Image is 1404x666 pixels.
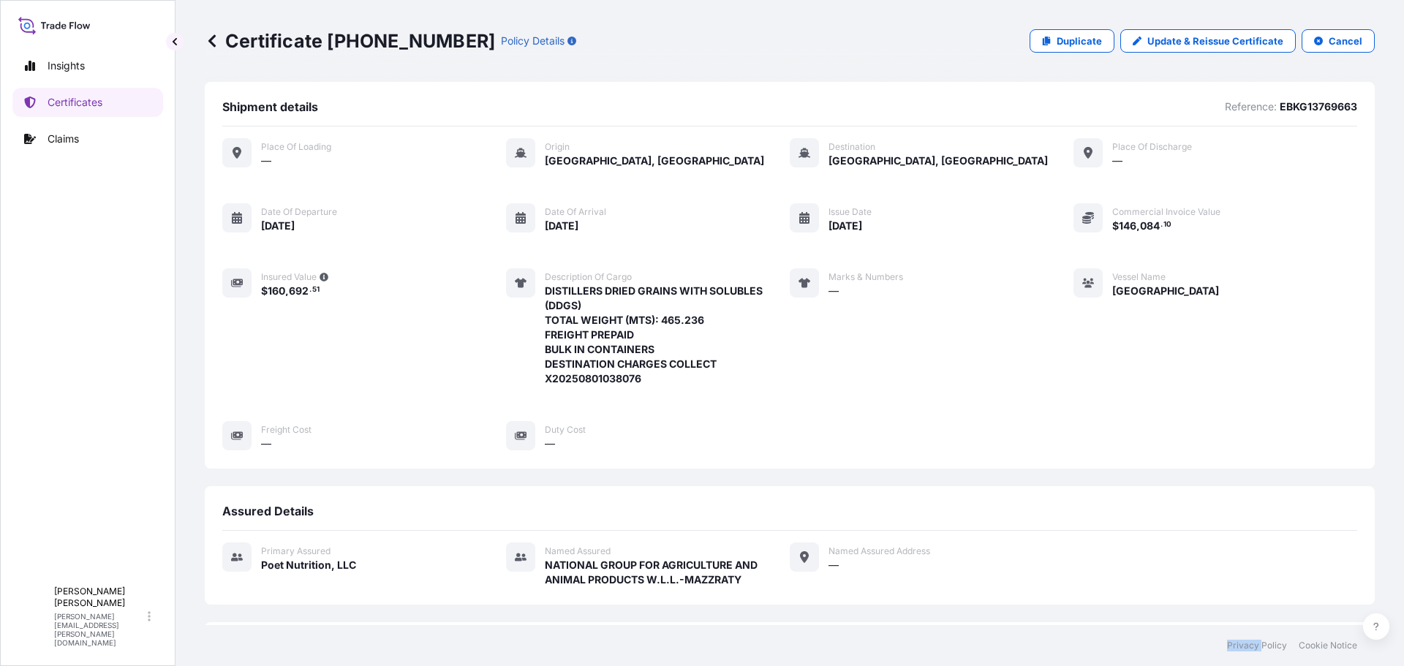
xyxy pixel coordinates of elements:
span: , [285,286,289,296]
span: Date of departure [261,206,337,218]
span: Date of arrival [545,206,606,218]
span: [DATE] [261,219,295,233]
span: 160 [268,286,285,296]
span: 146 [1119,221,1136,231]
span: B [29,609,38,624]
a: Claims [12,124,163,154]
p: Certificate [PHONE_NUMBER] [205,29,495,53]
span: Destination [829,141,875,153]
p: [PERSON_NAME] [PERSON_NAME] [54,586,145,609]
span: Named Assured Address [829,545,930,557]
span: [DATE] [829,219,862,233]
p: Insights [48,58,85,73]
p: EBKG13769663 [1280,99,1357,114]
span: Poet Nutrition, LLC [261,558,356,572]
p: [PERSON_NAME][EMAIL_ADDRESS][PERSON_NAME][DOMAIN_NAME] [54,612,145,647]
button: Cancel [1302,29,1375,53]
p: Certificates [48,95,102,110]
span: Named Assured [545,545,611,557]
span: Origin [545,141,570,153]
span: [GEOGRAPHIC_DATA], [GEOGRAPHIC_DATA] [829,154,1048,168]
span: , [1136,221,1140,231]
span: Issue Date [829,206,872,218]
span: Place of Loading [261,141,331,153]
span: [GEOGRAPHIC_DATA] [1112,284,1219,298]
span: Shipment details [222,99,318,114]
span: — [261,436,271,451]
span: . [309,287,312,292]
p: Update & Reissue Certificate [1147,34,1283,48]
span: — [545,436,555,451]
span: . [1160,222,1163,227]
span: Assured Details [222,504,314,518]
span: Description of cargo [545,271,632,283]
span: 084 [1140,221,1160,231]
a: Cookie Notice [1299,640,1357,651]
a: Privacy Policy [1227,640,1287,651]
span: Marks & Numbers [829,271,903,283]
span: 10 [1163,222,1171,227]
span: 692 [289,286,309,296]
span: Primary assured [261,545,331,557]
span: — [829,558,839,572]
p: Claims [48,132,79,146]
span: DISTILLERS DRIED GRAINS WITH SOLUBLES (DDGS) TOTAL WEIGHT (MTS): 465.236 FREIGHT PREPAID BULK IN ... [545,284,790,386]
span: $ [1112,221,1119,231]
span: [DATE] [545,219,578,233]
span: Duty Cost [545,424,586,436]
span: — [829,284,839,298]
span: Commercial Invoice Value [1112,206,1220,218]
span: Insured Value [261,271,317,283]
span: NATIONAL GROUP FOR AGRICULTURE AND ANIMAL PRODUCTS W.L.L.-MAZZRATY [545,558,790,587]
span: — [261,154,271,168]
p: Cancel [1329,34,1362,48]
span: [GEOGRAPHIC_DATA], [GEOGRAPHIC_DATA] [545,154,764,168]
p: Duplicate [1057,34,1102,48]
p: Reference: [1225,99,1277,114]
a: Certificates [12,88,163,117]
span: — [1112,154,1122,168]
a: Duplicate [1030,29,1114,53]
p: Policy Details [501,34,565,48]
span: Place of discharge [1112,141,1192,153]
span: $ [261,286,268,296]
a: Insights [12,51,163,80]
span: 51 [312,287,320,292]
span: Freight Cost [261,424,312,436]
span: Vessel Name [1112,271,1166,283]
a: Update & Reissue Certificate [1120,29,1296,53]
